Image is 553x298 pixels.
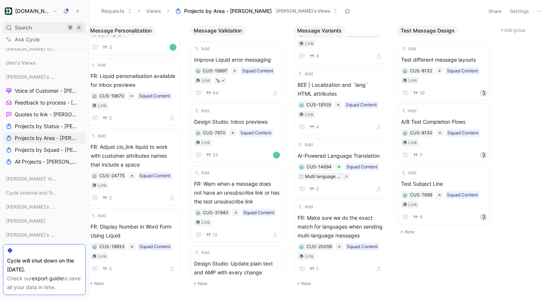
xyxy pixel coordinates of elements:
div: Cycle Internal and Tracking [3,187,86,198]
div: Squad Content [240,129,271,137]
button: 4 [411,213,424,221]
button: 💠 [92,244,97,249]
div: Squad Content [242,67,273,75]
button: Customer.io[DOMAIN_NAME] [3,6,59,16]
img: avatar [481,153,486,158]
a: All Projects - [PERSON_NAME] [3,156,86,167]
div: Link [98,253,107,260]
div: Squad Content [346,101,377,109]
button: 2 [101,114,113,122]
div: Multi language support with content templates [305,173,342,180]
div: CUS-31940 [203,209,228,216]
span: Feedback to process - [PERSON_NAME] [15,99,78,106]
button: Share [485,6,505,16]
span: 3 [109,45,112,49]
span: 4 [420,215,423,219]
div: [PERSON_NAME] Views [3,43,86,54]
button: 4 [308,52,320,60]
a: Voice of Customer - [PERSON_NAME] [3,85,86,96]
button: 44 [204,89,220,97]
img: 💠 [196,131,200,136]
div: 💠 [196,130,201,136]
button: Add [91,61,107,69]
a: AddFR: Make sure we do the exact match for languages when sending multi-language messagesSquad Co... [294,200,387,277]
button: 4 [308,123,320,131]
button: Add [194,107,210,114]
img: 💠 [299,245,304,249]
span: 4 [316,54,319,58]
span: [PERSON_NAME]'s Views [276,7,330,15]
img: 💠 [92,245,97,249]
span: FR: Liquid personalisation available for inbox previews [91,72,176,89]
button: 💠 [92,93,97,99]
button: Add [91,132,107,140]
span: A/B Test Completion Flows [401,117,487,126]
div: Squad Content [447,67,478,75]
span: Test different message layouts [401,55,487,64]
div: Check our to save all your data in time. [7,274,82,292]
div: CUS-19109 [306,101,331,109]
div: K [75,24,83,31]
img: avatar [481,215,486,220]
div: Link [408,139,417,146]
div: Squad Content [347,243,378,250]
button: Requests [98,6,135,17]
span: [PERSON_NAME] [6,217,45,225]
span: Design Studio: Inbox previews [194,117,280,126]
div: Design Team [3,243,86,254]
div: 💠 [403,130,408,136]
div: CUS-7699 [410,191,432,199]
button: Add [298,70,314,78]
button: Add [194,249,210,256]
span: Message Personalization [90,27,152,34]
span: Voice of Customer - [PERSON_NAME] [15,87,78,95]
a: Quotes to link - [PERSON_NAME] [3,109,86,120]
div: [PERSON_NAME]' Views [3,173,86,186]
span: FR: Warn when a message does not have an unsubscribe link or has the test unsubscribe link [194,179,280,206]
span: Projects by Area - [PERSON_NAME] [184,7,272,15]
button: Message Validation [190,25,245,36]
div: Squad Content [139,243,170,250]
div: Glen's Views [3,57,86,71]
img: 💠 [299,165,304,169]
div: Link [305,111,314,118]
div: CUS-19933 [99,243,125,250]
a: Projects by Squad - [PERSON_NAME] [3,144,86,155]
div: Cycle will shut down on the [DATE]. [7,256,82,274]
div: CUS-8130 [410,129,432,137]
div: CUS-20056 [306,243,332,250]
div: CUS-19670 [99,92,124,100]
img: avatar [481,90,486,96]
button: Add [298,141,314,148]
button: New [190,279,288,288]
div: [PERSON_NAME]'s Views [3,201,86,215]
span: 2 [109,267,112,271]
span: Search [15,23,32,32]
h1: [DOMAIN_NAME] [15,8,50,14]
button: Message Variants [294,25,345,36]
a: AddFR: Liquid personalisation available for inbox previewsSquad ContentLink2 [87,58,180,126]
button: Add [401,107,417,114]
a: AddFR: Adjust cio_link liquid to work with customer attributes names that include a spaceSquad Co... [87,129,180,206]
button: Add [401,45,417,52]
span: 23 [213,153,218,157]
span: FR: Make sure we do the exact match for languages when sending multi-language messages [298,213,383,240]
div: Link [305,253,314,260]
div: [PERSON_NAME] [3,215,86,226]
img: 💠 [92,174,97,178]
div: [PERSON_NAME] Views [3,43,86,56]
div: Link [408,77,417,84]
span: [PERSON_NAME] Views [6,45,56,52]
a: AddDesign Studio: Inbox previewsSquad ContentLink23avatar [191,104,283,163]
img: 💠 [92,94,97,99]
button: 1 [308,265,320,273]
span: Glen's Views [6,59,35,66]
a: export guide [32,275,63,281]
span: 2 [109,196,112,200]
div: Message PersonalizationNew [84,22,187,292]
img: 💠 [299,103,304,107]
button: 💠 [299,244,304,249]
div: Search⌘K [3,22,86,33]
